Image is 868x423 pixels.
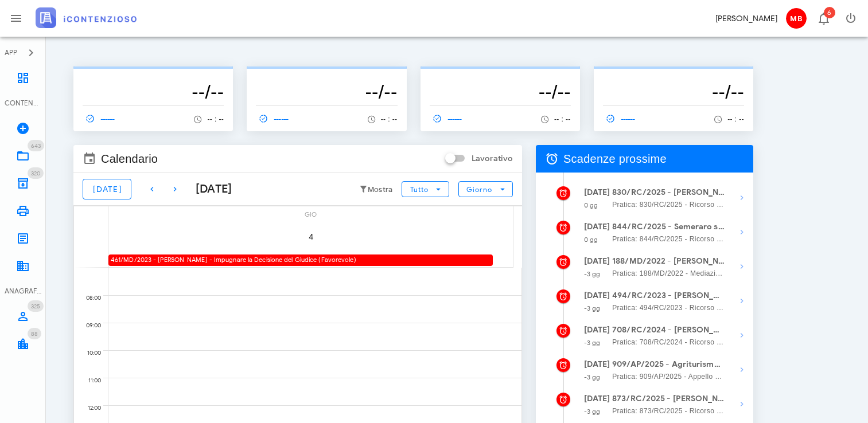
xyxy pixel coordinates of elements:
[472,153,513,164] label: Lavorativo
[74,347,103,359] div: 10:00
[28,167,44,179] span: Distintivo
[31,170,40,177] span: 320
[612,268,725,279] span: Pratica: 188/MD/2022 - Mediazione / Reclamo contro Agenzia delle entrate-Riscossione (Udienza)
[295,232,327,242] span: 4
[584,325,610,335] strong: [DATE]
[603,71,744,80] p: --------------
[207,115,224,123] span: -- : --
[603,111,641,127] a: ------
[584,291,610,300] strong: [DATE]
[74,374,103,387] div: 11:00
[603,113,636,124] span: ------
[612,221,725,233] strong: 844/RC/2025 - Semeraro srl - Invio Memorie per Udienza
[458,181,513,197] button: Giorno
[31,330,38,338] span: 88
[5,98,41,108] div: CONTENZIOSO
[74,292,103,304] div: 08:00
[612,336,725,348] span: Pratica: 708/RC/2024 - Ricorso contro Agenzia delle entrate-Riscossione (Udienza)
[730,186,753,209] button: Mostra dettagli
[256,80,397,103] h3: --/--
[36,7,137,28] img: logo-text-2x.png
[612,199,725,210] span: Pratica: 830/RC/2025 - Ricorso contro Agenzia delle entrate-Riscossione (Udienza)
[603,80,744,103] h3: --/--
[612,289,725,302] strong: 494/RC/2023 - [PERSON_NAME] FARULLA - Invio Memorie per Udienza
[28,140,44,151] span: Distintivo
[730,289,753,312] button: Mostra dettagli
[430,111,468,127] a: ------
[28,328,41,339] span: Distintivo
[584,304,601,312] small: -3 gg
[31,303,40,310] span: 325
[381,115,398,123] span: -- : --
[584,339,601,347] small: -3 gg
[727,115,744,123] span: -- : --
[563,150,667,168] span: Scadenze prossime
[612,358,725,371] strong: 909/AP/2025 - Agriturismo Specolizzi - Deposita la Costituzione in Giudizio
[730,393,753,416] button: Mostra dettagli
[612,233,725,245] span: Pratica: 844/RC/2025 - Ricorso contro Comune Carovigno (Udienza)
[612,324,725,336] strong: 708/RC/2024 - [PERSON_NAME] - Depositare Documenti per Udienza
[28,300,44,312] span: Distintivo
[782,5,809,32] button: MB
[256,71,397,80] p: --------------
[368,185,393,194] small: Mostra
[715,13,777,25] div: [PERSON_NAME]
[256,113,289,124] span: ------
[108,206,513,221] div: gio
[74,402,103,414] div: 12:00
[786,8,807,29] span: MB
[83,71,224,80] p: --------------
[824,7,835,18] span: Distintivo
[31,142,41,150] span: 643
[730,358,753,381] button: Mostra dettagli
[83,80,224,103] h3: --/--
[584,256,610,266] strong: [DATE]
[92,185,122,194] span: [DATE]
[612,186,725,199] strong: 830/RC/2025 - [PERSON_NAME] - Invio Memorie per Udienza
[584,222,610,232] strong: [DATE]
[584,270,601,278] small: -3 gg
[83,111,120,127] a: ------
[295,221,327,253] button: 4
[430,71,571,80] p: --------------
[730,221,753,244] button: Mostra dettagli
[186,181,232,198] div: [DATE]
[410,185,429,194] span: Tutto
[74,319,103,332] div: 09:00
[730,255,753,278] button: Mostra dettagli
[584,408,601,416] small: -3 gg
[554,115,571,123] span: -- : --
[584,359,610,369] strong: [DATE]
[256,111,294,127] a: ------
[584,373,601,381] small: -3 gg
[430,80,571,103] h3: --/--
[730,324,753,347] button: Mostra dettagli
[612,302,725,314] span: Pratica: 494/RC/2023 - Ricorso contro Agenzia delle entrate-Riscossione (Udienza)
[466,185,493,194] span: Giorno
[584,394,610,404] strong: [DATE]
[584,201,598,209] small: 0 gg
[402,181,449,197] button: Tutto
[612,371,725,382] span: Pratica: 909/AP/2025 - Appello contro COMUNE SALVE
[584,187,610,197] strong: [DATE]
[612,393,725,405] strong: 873/RC/2025 - [PERSON_NAME] - Invio Memorie per Udienza
[430,113,463,124] span: ------
[809,5,837,32] button: Distintivo
[83,179,131,199] button: [DATE]
[612,405,725,417] span: Pratica: 873/RC/2025 - Ricorso contro Agenzia delle entrate-Riscossione (Udienza)
[83,113,116,124] span: ------
[612,255,725,268] strong: 188/MD/2022 - [PERSON_NAME] - Impugnare la Decisione del Giudice
[108,254,493,265] div: 461/MD/2023 - [PERSON_NAME] - Impugnare la Decisione del Giudice (Favorevole)
[5,286,41,296] div: ANAGRAFICA
[101,150,158,168] span: Calendario
[584,236,598,244] small: 0 gg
